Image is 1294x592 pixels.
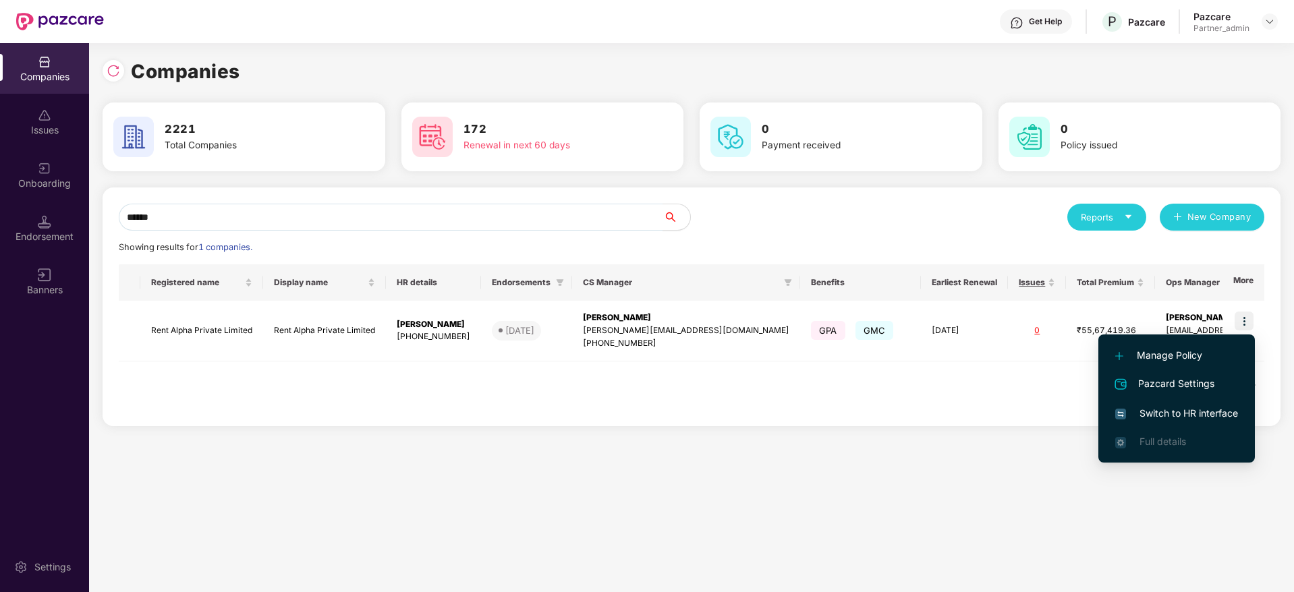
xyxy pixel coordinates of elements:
img: svg+xml;base64,PHN2ZyB4bWxucz0iaHR0cDovL3d3dy53My5vcmcvMjAwMC9zdmciIHdpZHRoPSIxMi4yMDEiIGhlaWdodD... [1115,352,1123,360]
div: Policy issued [1061,138,1231,153]
img: svg+xml;base64,PHN2ZyBpZD0iU2V0dGluZy0yMHgyMCIgeG1sbnM9Imh0dHA6Ly93d3cudzMub3JnLzIwMDAvc3ZnIiB3aW... [14,560,28,574]
h3: 2221 [165,121,335,138]
th: Benefits [800,264,921,301]
img: svg+xml;base64,PHN2ZyBpZD0iUmVsb2FkLTMyeDMyIiB4bWxucz0iaHR0cDovL3d3dy53My5vcmcvMjAwMC9zdmciIHdpZH... [107,64,120,78]
span: Manage Policy [1115,348,1238,363]
h3: 0 [1061,121,1231,138]
td: Rent Alpha Private Limited [140,301,263,361]
button: plusNew Company [1160,204,1264,231]
span: Showing results for [119,242,252,252]
span: Total Premium [1077,277,1134,288]
h1: Companies [131,57,240,86]
div: Pazcare [1193,10,1249,23]
div: [DATE] [505,324,534,337]
span: Registered name [151,277,242,288]
span: plus [1173,212,1182,223]
h3: 0 [762,121,932,138]
img: svg+xml;base64,PHN2ZyB4bWxucz0iaHR0cDovL3d3dy53My5vcmcvMjAwMC9zdmciIHdpZHRoPSI2MCIgaGVpZ2h0PSI2MC... [1009,117,1050,157]
span: Full details [1140,436,1186,447]
span: search [663,212,690,223]
div: Pazcare [1128,16,1165,28]
span: caret-down [1124,212,1133,221]
img: svg+xml;base64,PHN2ZyBpZD0iQ29tcGFuaWVzIiB4bWxucz0iaHR0cDovL3d3dy53My5vcmcvMjAwMC9zdmciIHdpZHRoPS... [38,55,51,69]
span: Endorsements [492,277,551,288]
span: Issues [1019,277,1045,288]
div: [PERSON_NAME] [397,318,470,331]
span: P [1108,13,1117,30]
img: svg+xml;base64,PHN2ZyB4bWxucz0iaHR0cDovL3d3dy53My5vcmcvMjAwMC9zdmciIHdpZHRoPSI2MCIgaGVpZ2h0PSI2MC... [412,117,453,157]
div: Reports [1081,210,1133,224]
th: Earliest Renewal [921,264,1008,301]
span: filter [781,274,795,291]
th: Display name [263,264,386,301]
td: [DATE] [921,301,1008,361]
h3: 172 [463,121,634,138]
div: ₹55,67,419.36 [1077,324,1144,337]
img: svg+xml;base64,PHN2ZyB4bWxucz0iaHR0cDovL3d3dy53My5vcmcvMjAwMC9zdmciIHdpZHRoPSIxNiIgaGVpZ2h0PSIxNi... [1115,409,1126,419]
th: More [1222,264,1264,301]
img: svg+xml;base64,PHN2ZyB4bWxucz0iaHR0cDovL3d3dy53My5vcmcvMjAwMC9zdmciIHdpZHRoPSI2MCIgaGVpZ2h0PSI2MC... [113,117,154,157]
img: icon [1235,312,1254,330]
span: filter [784,278,792,287]
span: filter [553,274,567,291]
td: Rent Alpha Private Limited [263,301,386,361]
img: svg+xml;base64,PHN2ZyB4bWxucz0iaHR0cDovL3d3dy53My5vcmcvMjAwMC9zdmciIHdpZHRoPSIyNCIgaGVpZ2h0PSIyNC... [1113,376,1129,392]
img: svg+xml;base64,PHN2ZyB3aWR0aD0iMTQuNSIgaGVpZ2h0PSIxNC41IiB2aWV3Qm94PSIwIDAgMTYgMTYiIGZpbGw9Im5vbm... [38,215,51,229]
span: Display name [274,277,365,288]
div: Settings [30,560,75,574]
div: Total Companies [165,138,335,153]
button: search [663,204,691,231]
img: svg+xml;base64,PHN2ZyB4bWxucz0iaHR0cDovL3d3dy53My5vcmcvMjAwMC9zdmciIHdpZHRoPSI2MCIgaGVpZ2h0PSI2MC... [710,117,751,157]
div: [PERSON_NAME][EMAIL_ADDRESS][DOMAIN_NAME] [583,324,789,337]
img: svg+xml;base64,PHN2ZyBpZD0iSXNzdWVzX2Rpc2FibGVkIiB4bWxucz0iaHR0cDovL3d3dy53My5vcmcvMjAwMC9zdmciIH... [38,109,51,122]
img: svg+xml;base64,PHN2ZyB3aWR0aD0iMTYiIGhlaWdodD0iMTYiIHZpZXdCb3g9IjAgMCAxNiAxNiIgZmlsbD0ibm9uZSIgeG... [38,268,51,282]
img: svg+xml;base64,PHN2ZyBpZD0iSGVscC0zMngzMiIgeG1sbnM9Imh0dHA6Ly93d3cudzMub3JnLzIwMDAvc3ZnIiB3aWR0aD... [1010,16,1023,30]
span: GMC [855,321,894,340]
span: GPA [811,321,845,340]
span: CS Manager [583,277,779,288]
div: [PHONE_NUMBER] [583,337,789,350]
div: 0 [1019,324,1055,337]
span: 1 companies. [198,242,252,252]
div: Payment received [762,138,932,153]
span: New Company [1187,210,1251,224]
span: Pazcard Settings [1115,376,1238,392]
img: svg+xml;base64,PHN2ZyBpZD0iRHJvcGRvd24tMzJ4MzIiIHhtbG5zPSJodHRwOi8vd3d3LnczLm9yZy8yMDAwL3N2ZyIgd2... [1264,16,1275,27]
th: Issues [1008,264,1066,301]
div: Renewal in next 60 days [463,138,634,153]
img: svg+xml;base64,PHN2ZyB4bWxucz0iaHR0cDovL3d3dy53My5vcmcvMjAwMC9zdmciIHdpZHRoPSIxNi4zNjMiIGhlaWdodD... [1115,437,1126,448]
div: Partner_admin [1193,23,1249,34]
th: Total Premium [1066,264,1155,301]
span: Switch to HR interface [1115,406,1238,421]
span: filter [556,278,564,287]
img: svg+xml;base64,PHN2ZyB3aWR0aD0iMjAiIGhlaWdodD0iMjAiIHZpZXdCb3g9IjAgMCAyMCAyMCIgZmlsbD0ibm9uZSIgeG... [38,162,51,175]
th: HR details [386,264,481,301]
div: [PERSON_NAME] [583,312,789,324]
div: [PHONE_NUMBER] [397,330,470,343]
th: Registered name [140,264,263,301]
div: Get Help [1029,16,1062,27]
img: New Pazcare Logo [16,13,104,30]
